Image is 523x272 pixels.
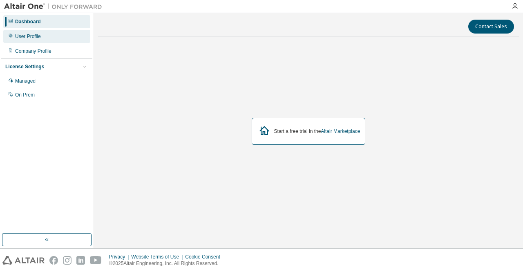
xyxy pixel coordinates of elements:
[4,2,106,11] img: Altair One
[76,256,85,265] img: linkedin.svg
[274,128,360,135] div: Start a free trial in the
[15,92,35,98] div: On Prem
[2,256,45,265] img: altair_logo.svg
[131,254,185,260] div: Website Terms of Use
[15,48,51,54] div: Company Profile
[15,18,41,25] div: Dashboard
[90,256,102,265] img: youtube.svg
[321,128,360,134] a: Altair Marketplace
[49,256,58,265] img: facebook.svg
[468,20,514,34] button: Contact Sales
[109,254,131,260] div: Privacy
[185,254,225,260] div: Cookie Consent
[5,63,44,70] div: License Settings
[63,256,72,265] img: instagram.svg
[15,78,36,84] div: Managed
[15,33,41,40] div: User Profile
[109,260,225,267] p: © 2025 Altair Engineering, Inc. All Rights Reserved.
